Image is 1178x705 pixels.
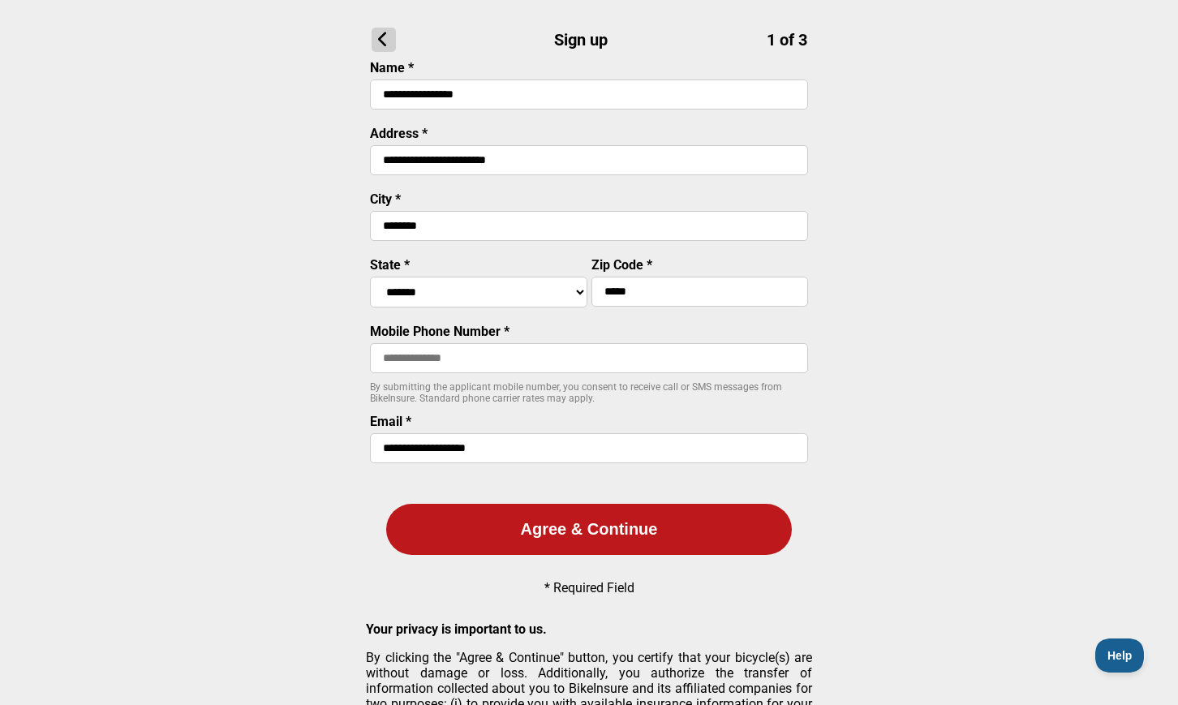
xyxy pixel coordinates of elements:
[372,28,807,52] h1: Sign up
[370,257,410,273] label: State *
[370,414,411,429] label: Email *
[591,257,652,273] label: Zip Code *
[370,324,509,339] label: Mobile Phone Number *
[544,580,634,595] p: * Required Field
[386,504,792,555] button: Agree & Continue
[370,381,808,404] p: By submitting the applicant mobile number, you consent to receive call or SMS messages from BikeI...
[366,621,547,637] strong: Your privacy is important to us.
[370,191,401,207] label: City *
[370,126,428,141] label: Address *
[1095,638,1146,673] iframe: Toggle Customer Support
[370,60,414,75] label: Name *
[767,30,807,49] span: 1 of 3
